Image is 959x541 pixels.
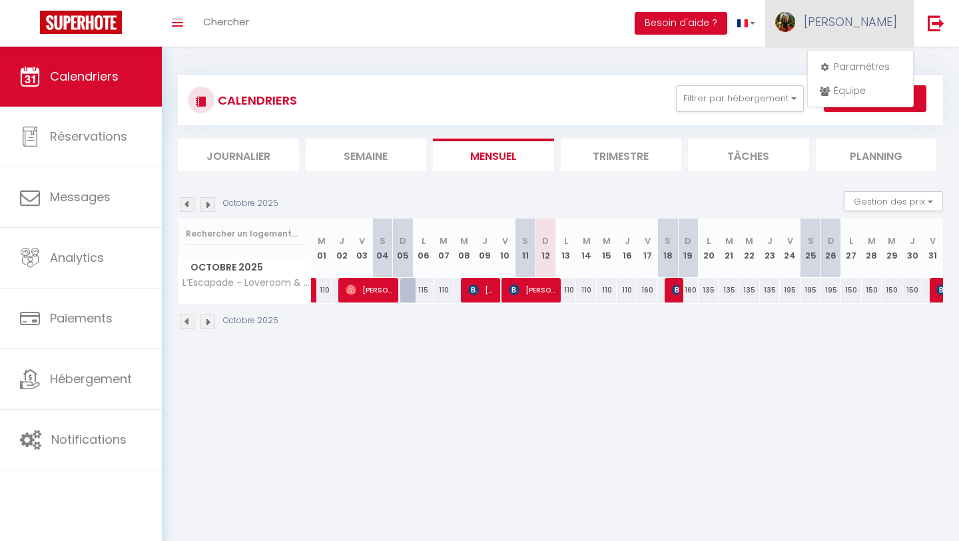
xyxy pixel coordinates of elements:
[828,235,834,247] abbr: D
[576,219,597,278] th: 14
[816,139,937,171] li: Planning
[841,219,862,278] th: 27
[40,11,122,34] img: Super Booking
[787,235,793,247] abbr: V
[811,79,910,102] a: Équipe
[413,219,434,278] th: 06
[902,219,923,278] th: 30
[312,219,332,278] th: 01
[707,235,711,247] abbr: L
[50,370,132,387] span: Hébergement
[739,278,760,302] div: 135
[625,235,630,247] abbr: J
[561,139,682,171] li: Trimestre
[882,278,902,302] div: 150
[515,219,535,278] th: 11
[775,12,795,32] img: ...
[882,219,902,278] th: 29
[180,278,314,288] span: L’Escapade - Loveroom & spa
[760,219,781,278] th: 23
[178,258,311,277] span: Octobre 2025
[502,235,508,247] abbr: V
[688,139,809,171] li: Tâches
[780,219,800,278] th: 24
[422,235,426,247] abbr: L
[413,278,434,302] div: 115
[50,68,119,85] span: Calendriers
[542,235,549,247] abbr: D
[460,235,468,247] abbr: M
[617,278,637,302] div: 110
[685,235,691,247] abbr: D
[203,15,249,29] span: Chercher
[318,235,326,247] abbr: M
[50,249,104,266] span: Analytics
[902,278,923,302] div: 150
[597,219,617,278] th: 15
[393,219,414,278] th: 05
[474,219,495,278] th: 09
[719,278,739,302] div: 135
[780,278,800,302] div: 195
[910,235,915,247] abbr: J
[678,278,699,302] div: 160
[820,278,841,302] div: 195
[380,235,386,247] abbr: S
[50,128,127,145] span: Réservations
[359,235,365,247] abbr: V
[868,235,876,247] abbr: M
[339,235,344,247] abbr: J
[725,235,733,247] abbr: M
[51,431,127,448] span: Notifications
[603,235,611,247] abbr: M
[888,235,896,247] abbr: M
[454,219,475,278] th: 08
[576,278,597,302] div: 110
[665,235,671,247] abbr: S
[844,191,943,211] button: Gestion des prix
[767,235,773,247] abbr: J
[930,235,936,247] abbr: V
[760,278,781,302] div: 135
[617,219,637,278] th: 16
[223,197,278,210] p: Octobre 2025
[658,219,679,278] th: 18
[564,235,568,247] abbr: L
[332,219,352,278] th: 02
[841,278,862,302] div: 150
[50,310,113,326] span: Paiements
[186,222,304,246] input: Rechercher un logement...
[719,219,739,278] th: 21
[849,235,853,247] abbr: L
[556,278,577,302] div: 110
[820,219,841,278] th: 26
[862,278,882,302] div: 150
[50,189,111,205] span: Messages
[556,219,577,278] th: 13
[800,219,821,278] th: 25
[434,278,454,302] div: 110
[372,219,393,278] th: 04
[178,139,299,171] li: Journalier
[482,235,487,247] abbr: J
[597,278,617,302] div: 110
[400,235,406,247] abbr: D
[214,85,297,115] h3: CALENDRIERS
[434,219,454,278] th: 07
[800,278,821,302] div: 195
[440,235,448,247] abbr: M
[583,235,591,247] abbr: M
[352,219,373,278] th: 03
[223,314,278,327] p: Octobre 2025
[745,235,753,247] abbr: M
[672,277,679,302] span: Trystan Genay
[739,219,760,278] th: 22
[808,235,814,247] abbr: S
[678,219,699,278] th: 19
[535,219,556,278] th: 12
[804,13,897,30] span: [PERSON_NAME]
[699,219,719,278] th: 20
[922,219,943,278] th: 31
[635,12,727,35] button: Besoin d'aide ?
[862,219,882,278] th: 28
